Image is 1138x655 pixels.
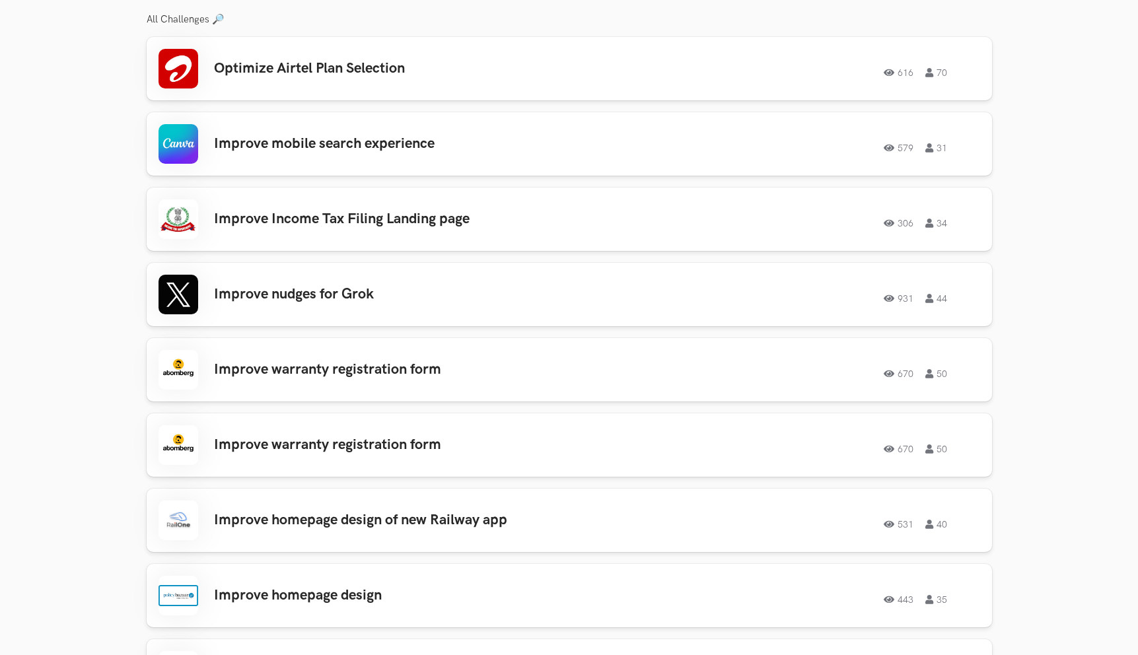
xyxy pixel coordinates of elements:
[214,286,589,303] h3: Improve nudges for Grok
[147,188,992,251] a: Improve Income Tax Filing Landing page30634
[147,564,992,627] a: Improve homepage design 443 35
[214,135,589,153] h3: Improve mobile search experience
[214,587,589,604] h3: Improve homepage design
[147,37,992,100] a: Optimize Airtel Plan Selection61670
[884,68,913,77] span: 616
[884,595,913,604] span: 443
[147,338,992,401] a: Improve warranty registration form67050
[925,143,947,153] span: 31
[214,361,589,378] h3: Improve warranty registration form
[884,143,913,153] span: 579
[884,219,913,228] span: 306
[147,112,992,176] a: Improve mobile search experience57931
[147,489,992,552] a: Improve homepage design of new Railway app 531 40
[884,520,913,529] span: 531
[884,369,913,378] span: 670
[214,436,589,454] h3: Improve warranty registration form
[925,595,947,604] span: 35
[147,14,992,26] h3: All Challenges 🔎
[925,219,947,228] span: 34
[214,512,589,529] h3: Improve homepage design of new Railway app
[925,369,947,378] span: 50
[214,211,589,228] h3: Improve Income Tax Filing Landing page
[925,68,947,77] span: 70
[884,294,913,303] span: 931
[925,294,947,303] span: 44
[884,444,913,454] span: 670
[925,444,947,454] span: 50
[147,413,992,477] a: Improve warranty registration form 670 50
[214,60,589,77] h3: Optimize Airtel Plan Selection
[925,520,947,529] span: 40
[147,263,992,326] a: Improve nudges for Grok93144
